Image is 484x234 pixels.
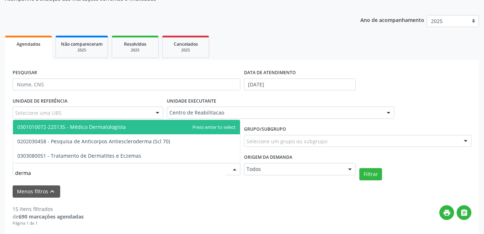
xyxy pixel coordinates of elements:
input: Selecionar procedimento [15,166,226,180]
button: Menos filtroskeyboard_arrow_up [13,185,60,198]
label: UNIDADE EXECUTANTE [167,95,216,107]
span: Centro de Reabilitacao [169,109,380,116]
span: Cancelados [174,41,198,47]
i: keyboard_arrow_up [48,188,56,195]
span: Não compareceram [61,41,103,47]
i:  [460,209,468,217]
span: Resolvidos [124,41,146,47]
div: de [13,213,84,220]
label: UNIDADE DE REFERÊNCIA [13,95,67,107]
p: Ano de acompanhamento [360,15,424,24]
div: 15 itens filtrados [13,205,84,213]
span: Agendados [17,41,40,47]
input: Selecione um intervalo [244,78,356,91]
span: 0202030458 - Pesquisa de Anticorpos Antiescleroderma (Scl 70) [17,138,170,145]
div: 2025 [168,48,204,53]
label: Origem da demanda [244,152,292,163]
strong: 690 marcações agendadas [19,213,84,220]
span: Todos [247,166,341,173]
button: Filtrar [359,168,382,180]
label: Grupo/Subgrupo [244,124,286,135]
button: print [439,205,454,220]
span: 0301010072-225135 - Médico Dermatologista [17,123,126,130]
label: DATA DE ATENDIMENTO [244,67,296,78]
i: print [443,209,451,217]
span: Selecione uma UBS [15,109,62,117]
label: PESQUISAR [13,67,37,78]
div: Página 1 de 1 [13,220,84,226]
input: Nome, CNS [13,78,240,91]
span: 0303080051 - Tratamento de Dermatites e Eczemas [17,152,141,159]
div: 2025 [117,48,153,53]
span: Selecione um grupo ou subgrupo [247,138,327,145]
div: 2025 [61,48,103,53]
button:  [457,205,471,220]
